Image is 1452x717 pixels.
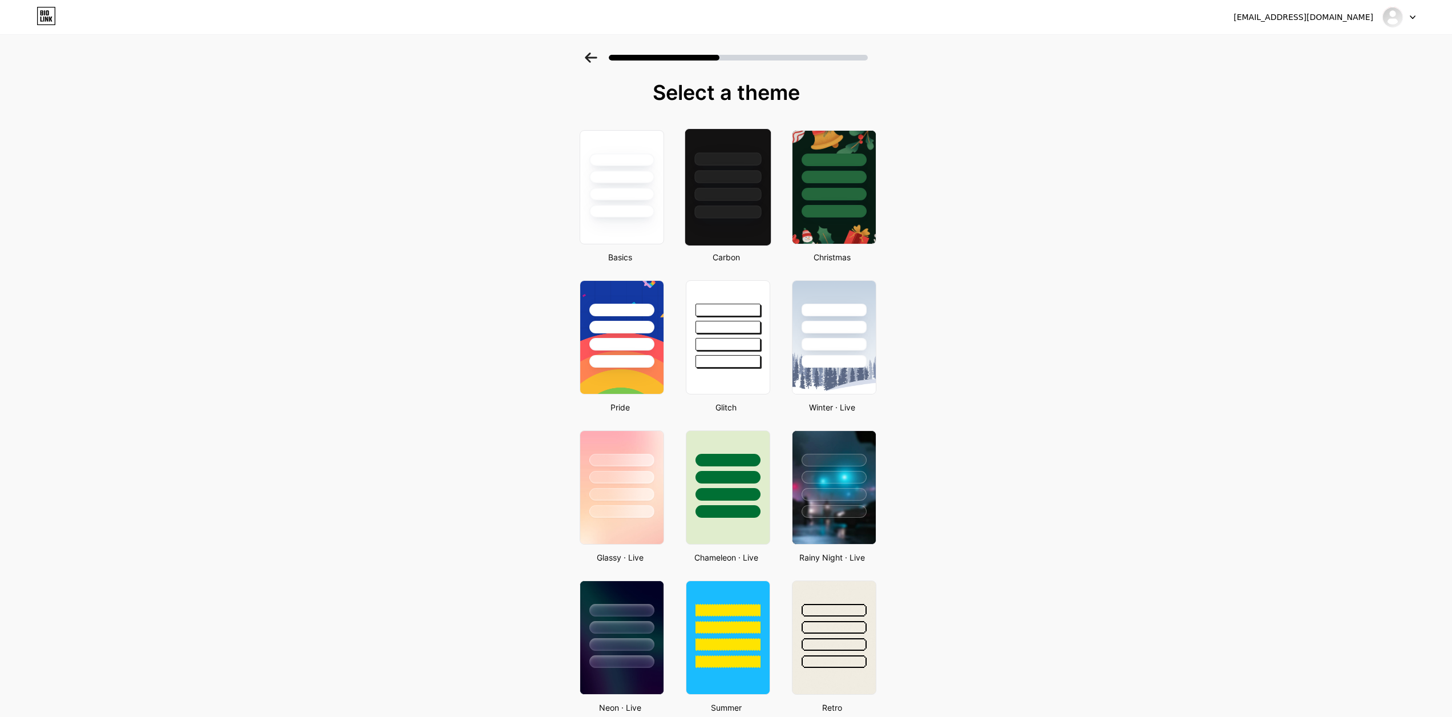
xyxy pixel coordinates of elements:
div: [EMAIL_ADDRESS][DOMAIN_NAME] [1233,11,1373,23]
div: Carbon [682,251,770,263]
div: Retro [788,702,876,714]
div: Neon · Live [576,702,664,714]
div: Select a theme [575,81,877,104]
div: Pride [576,401,664,413]
div: Glitch [682,401,770,413]
div: Christmas [788,251,876,263]
img: 13 hops [1382,6,1404,28]
div: Chameleon · Live [682,551,770,563]
div: Glassy · Live [576,551,664,563]
div: Winter · Live [788,401,876,413]
div: Summer [682,702,770,714]
div: Basics [576,251,664,263]
div: Rainy Night · Live [788,551,876,563]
